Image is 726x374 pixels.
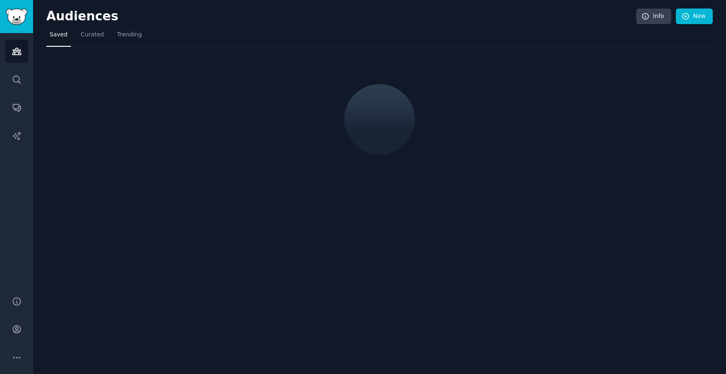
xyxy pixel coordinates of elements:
a: New [676,9,713,25]
a: Info [636,9,671,25]
a: Trending [114,27,145,47]
span: Curated [81,31,104,39]
img: GummySearch logo [6,9,27,25]
a: Curated [78,27,107,47]
h2: Audiences [46,9,636,24]
a: Saved [46,27,71,47]
span: Saved [50,31,68,39]
span: Trending [117,31,142,39]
